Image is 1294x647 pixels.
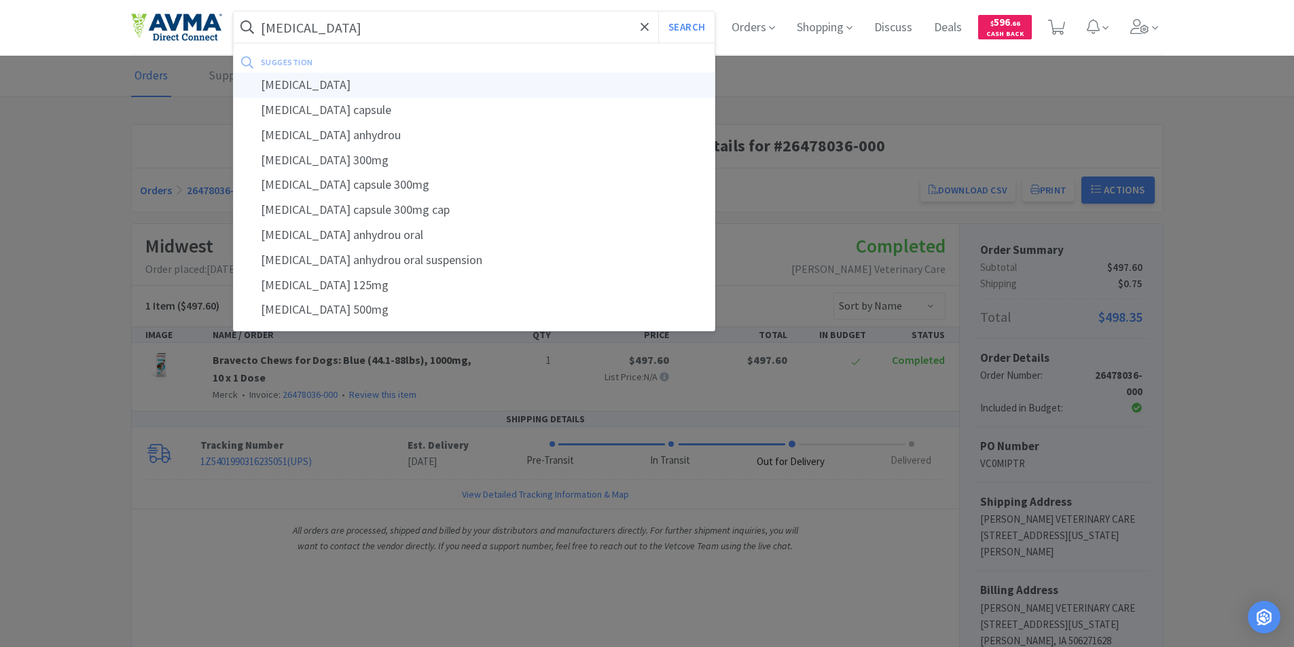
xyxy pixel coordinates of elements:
[658,12,715,43] button: Search
[990,19,994,28] span: $
[986,31,1024,39] span: Cash Back
[869,22,918,34] a: Discuss
[234,223,715,248] div: [MEDICAL_DATA] anhydrou oral
[261,52,510,73] div: suggestion
[234,148,715,173] div: [MEDICAL_DATA] 300mg
[234,273,715,298] div: [MEDICAL_DATA] 125mg
[234,248,715,273] div: [MEDICAL_DATA] anhydrou oral suspension
[234,297,715,322] div: [MEDICAL_DATA] 500mg
[1010,19,1020,28] span: . 66
[234,198,715,223] div: [MEDICAL_DATA] capsule 300mg cap
[234,73,715,98] div: [MEDICAL_DATA]
[978,9,1032,45] a: $596.66Cash Back
[234,12,715,43] input: Search by item, sku, manufacturer, ingredient, size...
[990,16,1020,29] span: 596
[234,123,715,148] div: [MEDICAL_DATA] anhydrou
[131,13,222,41] img: e4e33dab9f054f5782a47901c742baa9_102.png
[234,172,715,198] div: [MEDICAL_DATA] capsule 300mg
[1248,601,1280,633] div: Open Intercom Messenger
[234,98,715,123] div: [MEDICAL_DATA] capsule
[929,22,967,34] a: Deals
